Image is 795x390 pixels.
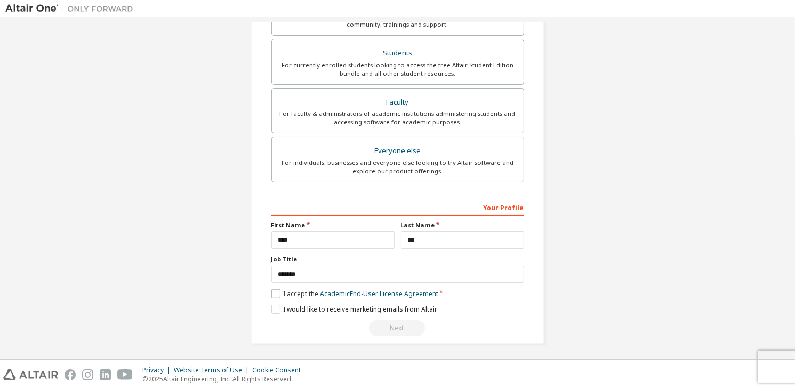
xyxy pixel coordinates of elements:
div: Faculty [278,95,517,110]
label: First Name [271,221,395,229]
div: Read and acccept EULA to continue [271,320,524,336]
img: altair_logo.svg [3,369,58,380]
img: instagram.svg [82,369,93,380]
label: I accept the [271,289,438,298]
div: Website Terms of Use [174,366,252,375]
img: facebook.svg [65,369,76,380]
div: For faculty & administrators of academic institutions administering students and accessing softwa... [278,109,517,126]
img: youtube.svg [117,369,133,380]
img: linkedin.svg [100,369,111,380]
div: For currently enrolled students looking to access the free Altair Student Edition bundle and all ... [278,61,517,78]
label: Job Title [271,255,524,264]
label: I would like to receive marketing emails from Altair [271,305,437,314]
div: Your Profile [271,198,524,216]
p: © 2025 Altair Engineering, Inc. All Rights Reserved. [142,375,307,384]
div: Privacy [142,366,174,375]
div: Students [278,46,517,61]
a: Academic End-User License Agreement [320,289,438,298]
div: Everyone else [278,144,517,158]
img: Altair One [5,3,139,14]
label: Last Name [401,221,524,229]
div: For individuals, businesses and everyone else looking to try Altair software and explore our prod... [278,158,517,176]
div: Cookie Consent [252,366,307,375]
